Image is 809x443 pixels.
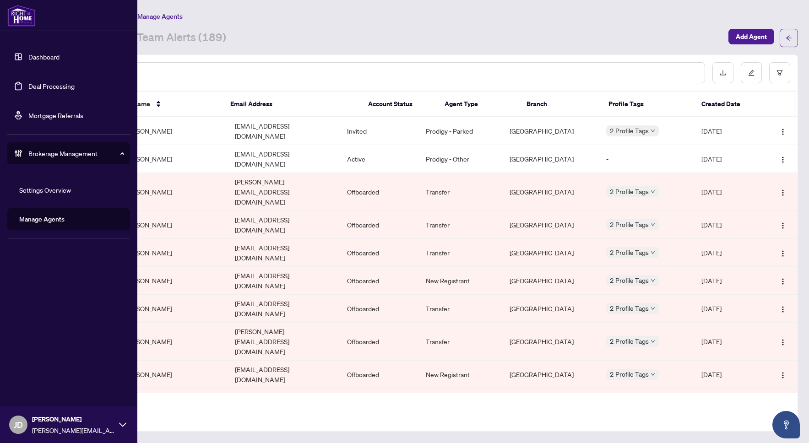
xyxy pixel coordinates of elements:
td: [DATE] [694,323,761,361]
td: [PERSON_NAME] [115,295,228,323]
button: Logo [776,217,790,232]
td: [EMAIL_ADDRESS][DOMAIN_NAME] [228,295,340,323]
th: Profile Tags [601,92,694,117]
td: [PERSON_NAME] [115,267,228,295]
td: [PERSON_NAME][EMAIL_ADDRESS][DOMAIN_NAME] [228,323,340,361]
span: 2 Profile Tags [610,247,649,258]
td: [PERSON_NAME] [115,239,228,267]
td: [EMAIL_ADDRESS][DOMAIN_NAME] [228,361,340,389]
td: Invited [340,117,418,145]
th: Email Address [223,92,361,117]
img: Logo [779,156,787,163]
td: [PERSON_NAME] [115,145,228,173]
button: Open asap [772,411,800,438]
td: [PERSON_NAME][EMAIL_ADDRESS][DOMAIN_NAME] [228,173,340,211]
td: [EMAIL_ADDRESS][DOMAIN_NAME] [228,145,340,173]
span: Brokerage Management [28,148,124,158]
td: [PERSON_NAME] [115,173,228,211]
span: 2 Profile Tags [610,275,649,286]
th: Branch [519,92,601,117]
span: 2 Profile Tags [610,336,649,346]
td: Offboarded [340,239,418,267]
span: down [651,306,655,311]
td: [EMAIL_ADDRESS][DOMAIN_NAME] [228,267,340,295]
button: Logo [776,334,790,349]
button: Add Agent [728,29,774,44]
td: [GEOGRAPHIC_DATA] [502,211,599,239]
td: [DATE] [694,117,761,145]
a: Dashboard [28,53,60,61]
td: [GEOGRAPHIC_DATA] [502,323,599,361]
td: [EMAIL_ADDRESS][DOMAIN_NAME] [228,211,340,239]
td: [PERSON_NAME] [115,211,228,239]
td: [GEOGRAPHIC_DATA] [502,389,599,427]
img: Logo [779,306,787,313]
td: - [599,145,694,173]
span: down [651,129,655,133]
td: [PERSON_NAME] [115,323,228,361]
span: down [651,189,655,194]
img: Logo [779,250,787,257]
a: Deal Processing [28,82,75,90]
td: Prodigy - Other [418,145,503,173]
span: down [651,250,655,255]
td: [GEOGRAPHIC_DATA] [502,361,599,389]
td: Active [340,145,418,173]
td: [GEOGRAPHIC_DATA] [502,145,599,173]
span: Manage Agents [137,12,183,21]
th: Full Name [114,92,223,117]
a: Manage Agents [19,215,65,223]
td: [DATE] [694,267,761,295]
span: down [651,372,655,377]
img: Logo [779,339,787,346]
button: edit [741,62,762,83]
span: 2 Profile Tags [610,186,649,197]
td: Offboarded [340,173,418,211]
td: Offboarded [340,295,418,323]
td: Offboarded [340,323,418,361]
button: Logo [776,151,790,166]
td: [DATE] [694,211,761,239]
td: Transfer [418,389,503,427]
td: Transfer [418,173,503,211]
button: Logo [776,367,790,382]
img: Logo [779,189,787,196]
a: Mortgage Referrals [28,111,83,119]
a: Settings Overview [19,186,71,194]
td: [DATE] [694,145,761,173]
th: Agent Type [437,92,519,117]
img: Logo [779,222,787,229]
td: [DATE] [694,239,761,267]
span: edit [748,70,755,76]
button: Logo [776,273,790,288]
span: down [651,222,655,227]
span: 2 Profile Tags [610,303,649,313]
span: down [651,339,655,344]
span: 2 Profile Tags [610,369,649,379]
td: Transfer [418,323,503,361]
td: Offboarded [340,267,418,295]
th: Account Status [361,92,437,117]
span: [PERSON_NAME][EMAIL_ADDRESS][PERSON_NAME][DOMAIN_NAME] [32,425,114,435]
span: [PERSON_NAME] [32,414,114,424]
span: filter [776,70,783,76]
button: Logo [776,301,790,316]
td: Offboarded [340,361,418,389]
td: New Registrant [418,361,503,389]
img: logo [7,5,36,27]
a: Team Alerts (189) [137,30,226,46]
td: Offboarded [340,211,418,239]
img: Logo [779,372,787,379]
td: [GEOGRAPHIC_DATA] [502,173,599,211]
td: [PERSON_NAME] [115,389,228,427]
button: filter [769,62,790,83]
span: Add Agent [736,29,767,44]
td: [PERSON_NAME] [115,117,228,145]
img: Logo [779,128,787,135]
span: JD [14,418,23,431]
td: Transfer [418,295,503,323]
button: Logo [776,184,790,199]
td: [GEOGRAPHIC_DATA] [502,239,599,267]
td: New Registrant [418,267,503,295]
td: [EMAIL_ADDRESS][PERSON_NAME][DOMAIN_NAME] [228,389,340,427]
